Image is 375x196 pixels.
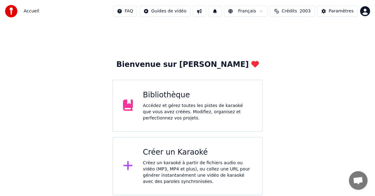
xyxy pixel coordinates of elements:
div: Créer un Karaoké [143,147,252,157]
span: Accueil [24,8,39,14]
div: Créez un karaoké à partir de fichiers audio ou vidéo (MP3, MP4 et plus), ou collez une URL pour g... [143,160,252,185]
button: Crédits2003 [270,6,315,17]
img: youka [5,5,17,17]
button: Paramètres [317,6,358,17]
div: Paramètres [329,8,354,14]
div: Bienvenue sur [PERSON_NAME] [116,60,259,70]
div: Accédez et gérez toutes les pistes de karaoké que vous avez créées. Modifiez, organisez et perfec... [143,103,252,121]
div: Ouvrir le chat [349,171,368,190]
span: Crédits [282,8,297,14]
div: Bibliothèque [143,90,252,100]
button: Guides de vidéo [140,6,190,17]
nav: breadcrumb [24,8,39,14]
button: FAQ [113,6,137,17]
span: 2003 [300,8,311,14]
